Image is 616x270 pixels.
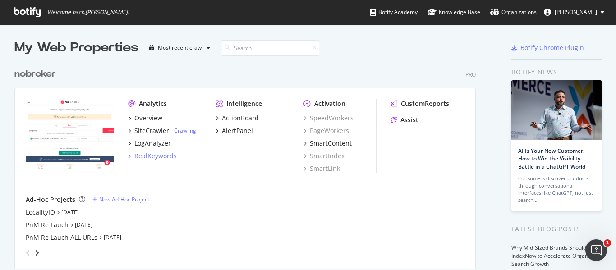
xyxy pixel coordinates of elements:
div: LogAnalyzer [134,139,171,148]
div: grid [14,57,483,269]
div: Assist [400,115,418,124]
button: Most recent crawl [146,41,214,55]
div: CustomReports [401,99,449,108]
div: SiteCrawler [134,126,169,135]
a: [DATE] [75,221,92,229]
a: SmartLink [303,164,340,173]
a: Assist [391,115,418,124]
iframe: Intercom live chat [585,239,607,261]
div: Botify news [511,67,602,77]
a: Botify Chrome Plugin [511,43,584,52]
div: SmartContent [310,139,352,148]
div: Knowledge Base [428,8,480,17]
div: Botify Academy [370,8,418,17]
div: Overview [134,114,162,123]
a: ActionBoard [216,114,259,123]
img: nobroker.com [26,99,114,169]
div: AlertPanel [222,126,253,135]
input: Search [221,40,320,56]
div: Analytics [139,99,167,108]
div: Ad-Hoc Projects [26,195,75,204]
div: My Web Properties [14,39,138,57]
a: CustomReports [391,99,449,108]
a: PnM Re Lauch [26,220,69,229]
a: [DATE] [61,208,79,216]
div: nobroker [14,68,56,81]
a: Overview [128,114,162,123]
img: AI Is Your New Customer: How to Win the Visibility Battle in a ChatGPT World [511,80,602,140]
a: Why Mid-Sized Brands Should Use IndexNow to Accelerate Organic Search Growth [511,244,598,268]
a: SmartIndex [303,151,345,160]
a: PageWorkers [303,126,349,135]
span: Rahul Tiwari [555,8,597,16]
a: New Ad-Hoc Project [92,196,149,203]
div: Botify Chrome Plugin [520,43,584,52]
a: PnM Re Lauch ALL URLs [26,233,97,242]
a: Crawling [174,127,196,134]
div: ActionBoard [222,114,259,123]
div: angle-right [34,248,40,257]
div: Consumers discover products through conversational interfaces like ChatGPT, not just search… [518,175,595,204]
div: Pro [465,71,476,78]
span: Welcome back, [PERSON_NAME] ! [47,9,129,16]
div: Intelligence [226,99,262,108]
a: AlertPanel [216,126,253,135]
a: nobroker [14,68,60,81]
a: SmartContent [303,139,352,148]
span: 1 [604,239,611,247]
div: - [171,127,196,134]
div: Latest Blog Posts [511,224,602,234]
a: RealKeywords [128,151,177,160]
a: AI Is Your New Customer: How to Win the Visibility Battle in a ChatGPT World [518,147,585,170]
a: LogAnalyzer [128,139,171,148]
div: Activation [314,99,345,108]
div: Organizations [490,8,537,17]
a: SpeedWorkers [303,114,354,123]
a: LocalityIQ [26,208,55,217]
div: Most recent crawl [158,45,203,50]
div: RealKeywords [134,151,177,160]
div: New Ad-Hoc Project [99,196,149,203]
a: [DATE] [104,233,121,241]
div: angle-left [22,246,34,260]
a: SiteCrawler- Crawling [128,126,196,135]
button: [PERSON_NAME] [537,5,611,19]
